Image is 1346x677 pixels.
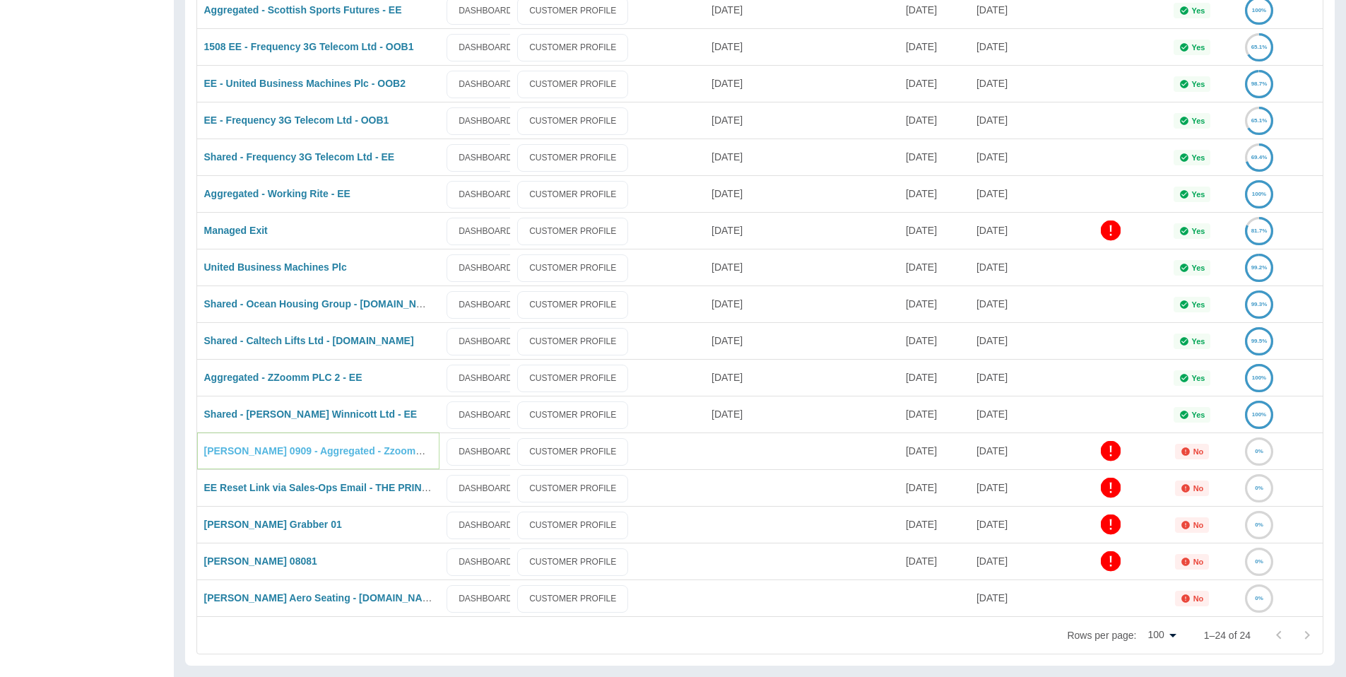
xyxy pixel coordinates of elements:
[1192,43,1205,52] p: Yes
[1251,81,1268,87] text: 98.7%
[969,28,1040,65] div: 22 Aug 2025
[1251,264,1268,271] text: 99.2%
[1245,298,1273,310] a: 99.3%
[204,78,406,89] a: EE - United Business Machines Plc - OOB2
[1193,447,1204,456] p: No
[1255,448,1263,454] text: 0%
[899,396,969,432] div: 07 Aug 2025
[1252,7,1266,13] text: 100%
[1245,188,1273,199] a: 100%
[1245,592,1273,604] a: 0%
[447,71,524,98] a: DASHBOARD
[899,139,969,175] div: 15 Aug 2025
[704,139,899,175] div: 21 Aug 2025
[1255,485,1263,491] text: 0%
[447,585,524,613] a: DASHBOARD
[1245,445,1273,457] a: 0%
[969,249,1040,285] div: 05 Aug 2025
[447,291,524,319] a: DASHBOARD
[447,181,524,208] a: DASHBOARD
[517,144,628,172] a: CUSTOMER PROFILE
[1252,375,1266,381] text: 100%
[1245,151,1273,163] a: 69.4%
[899,469,969,506] div: 08 Sep 2025
[1192,117,1205,125] p: Yes
[969,469,1040,506] div: 08 Sep 2025
[204,592,441,604] a: [PERSON_NAME] Aero Seating - [DOMAIN_NAME]
[204,225,268,236] a: Managed Exit
[447,328,524,355] a: DASHBOARD
[517,71,628,98] a: CUSTOMER PROFILE
[969,396,1040,432] div: 06 Aug 2025
[447,144,524,172] a: DASHBOARD
[1175,517,1210,533] div: Not all required reports for this customer were uploaded for the latest usage month.
[1251,117,1268,124] text: 65.1%
[1175,481,1210,496] div: Not all required reports for this customer were uploaded for the latest usage month.
[1067,628,1136,642] p: Rows per page:
[899,102,969,139] div: 15 Aug 2025
[899,359,969,396] div: 29 Jul 2025
[1245,78,1273,89] a: 98.7%
[899,28,969,65] div: 15 Aug 2025
[704,212,899,249] div: 20 Aug 2025
[704,65,899,102] div: 22 Aug 2025
[899,249,969,285] div: 08 Aug 2025
[1204,628,1251,642] p: 1–24 of 24
[1252,411,1266,418] text: 100%
[704,285,899,322] div: 13 Aug 2025
[517,548,628,576] a: CUSTOMER PROFILE
[204,445,562,457] a: [PERSON_NAME] 0909 - Aggregated - Zzoomm PLC - [GEOGRAPHIC_DATA]
[1251,301,1268,307] text: 99.3%
[517,475,628,502] a: CUSTOMER PROFILE
[517,34,628,61] a: CUSTOMER PROFILE
[1251,154,1268,160] text: 69.4%
[447,365,524,392] a: DASHBOARD
[899,506,969,543] div: 08 Sep 2025
[1192,153,1205,162] p: Yes
[1255,522,1263,528] text: 0%
[1251,338,1268,344] text: 99.5%
[1193,484,1204,493] p: No
[969,359,1040,396] div: 12 Aug 2025
[447,34,524,61] a: DASHBOARD
[447,548,524,576] a: DASHBOARD
[204,519,342,530] a: [PERSON_NAME] Grabber 01
[1175,444,1210,459] div: Not all required reports for this customer were uploaded for the latest usage month.
[1245,335,1273,346] a: 99.5%
[704,359,899,396] div: 12 Aug 2025
[969,506,1040,543] div: 08 Sep 2025
[1245,4,1273,16] a: 100%
[1251,228,1268,234] text: 81.7%
[969,543,1040,579] div: 26 Aug 2025
[517,512,628,539] a: CUSTOMER PROFILE
[1193,521,1204,529] p: No
[969,432,1040,469] div: 09 Sep 2025
[704,28,899,65] div: 22 Aug 2025
[1245,408,1273,420] a: 100%
[1193,594,1204,603] p: No
[517,401,628,429] a: CUSTOMER PROFILE
[969,285,1040,322] div: 06 Aug 2025
[204,482,480,493] a: EE Reset Link via Sales-Ops Email - THE PRINCE'S TRUST
[1245,519,1273,530] a: 0%
[1192,411,1205,419] p: Yes
[704,322,899,359] div: 13 Aug 2025
[1192,264,1205,272] p: Yes
[517,181,628,208] a: CUSTOMER PROFILE
[704,396,899,432] div: 12 Aug 2025
[517,254,628,282] a: CUSTOMER PROFILE
[517,291,628,319] a: CUSTOMER PROFILE
[1192,190,1205,199] p: Yes
[204,114,389,126] a: EE - Frequency 3G Telecom Ltd - OOB1
[517,365,628,392] a: CUSTOMER PROFILE
[969,175,1040,212] div: 06 Aug 2025
[447,438,524,466] a: DASHBOARD
[517,585,628,613] a: CUSTOMER PROFILE
[704,175,899,212] div: 20 Aug 2025
[1245,261,1273,273] a: 99.2%
[1245,482,1273,493] a: 0%
[517,107,628,135] a: CUSTOMER PROFILE
[969,212,1040,249] div: 05 Aug 2025
[517,218,628,245] a: CUSTOMER PROFILE
[1245,372,1273,383] a: 100%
